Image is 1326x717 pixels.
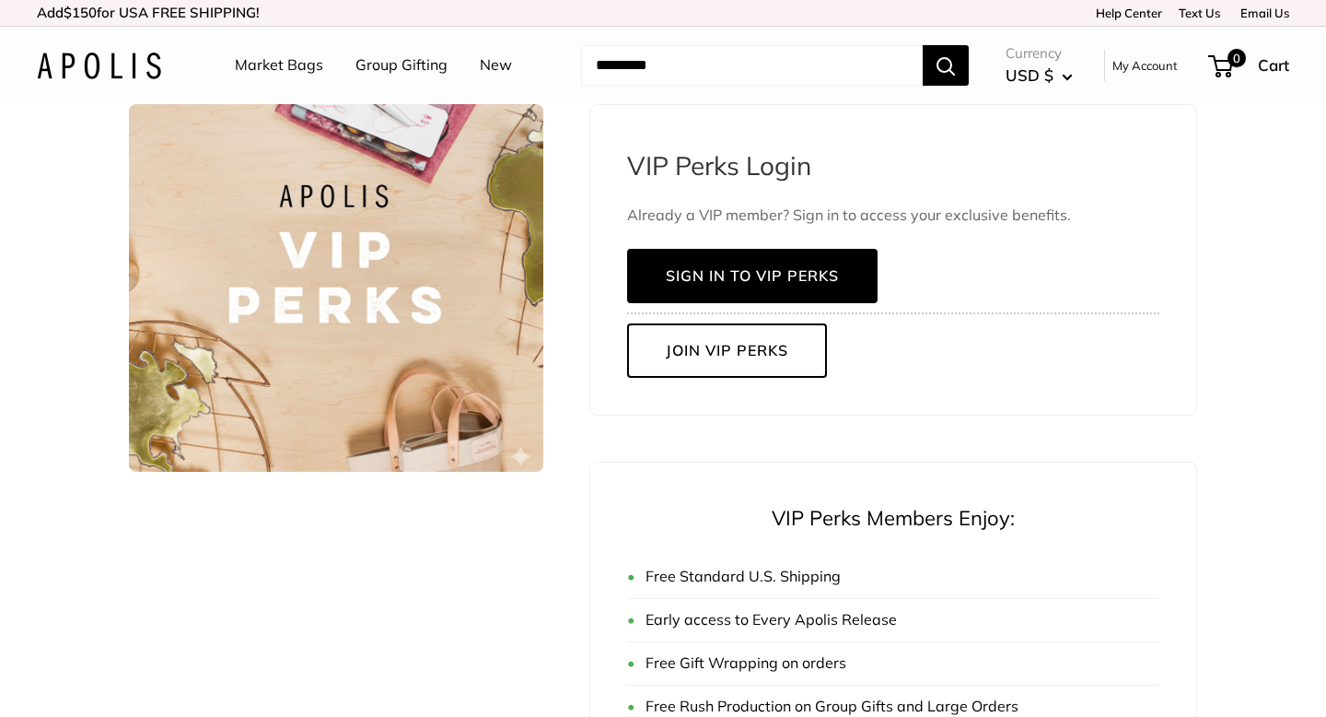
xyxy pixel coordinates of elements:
span: USD $ [1006,65,1053,85]
a: 0 Cart [1210,51,1289,80]
input: Search... [581,45,923,86]
h2: VIP Perks Login [627,142,1159,190]
li: Free Standard U.S. Shipping [627,556,1159,599]
img: Apolis [37,53,161,79]
button: Search [923,45,969,86]
span: $150 [64,4,97,21]
a: Sign In to VIP Perks [627,249,878,303]
li: Free Gift Wrapping on orders [627,642,1159,686]
span: 0 [1227,49,1246,67]
a: New [480,52,512,79]
h3: VIP Perks Members Enjoy: [627,500,1159,537]
p: Already a VIP member? Sign in to access your exclusive benefits. [627,204,1159,226]
a: Group Gifting [355,52,448,79]
a: Join VIP Perks [627,323,827,378]
span: Currency [1006,41,1073,66]
li: Early access to Every Apolis Release [627,599,1159,642]
a: Market Bags [235,52,323,79]
a: Help Center [1089,6,1162,20]
span: Cart [1258,55,1289,75]
a: Text Us [1179,6,1220,20]
a: My Account [1112,54,1178,76]
a: Email Us [1234,6,1289,20]
button: USD $ [1006,61,1073,90]
img: VIP Perks [129,104,543,472]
